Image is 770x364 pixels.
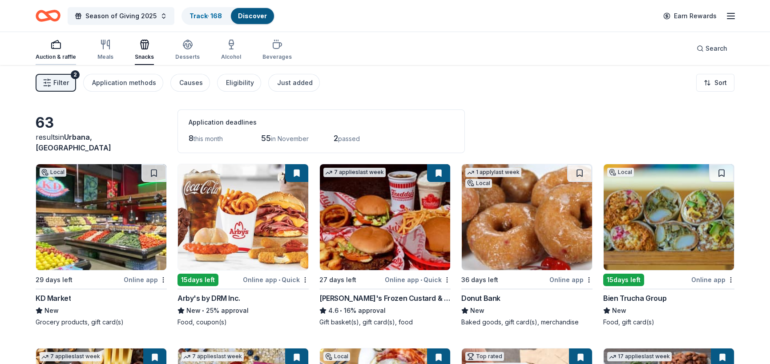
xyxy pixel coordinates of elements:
button: Snacks [135,36,154,65]
button: Search [689,40,734,57]
a: Image for Arby's by DRM Inc.15days leftOnline app•QuickArby's by DRM Inc.New•25% approvalFood, co... [177,164,309,327]
span: 8 [189,133,194,143]
img: Image for Bien Trucha Group [604,164,734,270]
div: Grocery products, gift card(s) [36,318,167,327]
div: Online app Quick [385,274,451,285]
span: • [278,276,280,283]
div: Online app [124,274,167,285]
div: Gift basket(s), gift card(s), food [319,318,451,327]
img: Image for Arby's by DRM Inc. [178,164,308,270]
div: Online app [549,274,593,285]
div: Food, coupon(s) [177,318,309,327]
div: Application deadlines [189,117,454,128]
div: Arby's by DRM Inc. [177,293,240,303]
div: Local [323,352,350,361]
div: 2 [71,70,80,79]
span: Filter [53,77,69,88]
div: Baked goods, gift card(s), merchandise [461,318,593,327]
div: Bien Trucha Group [603,293,666,303]
span: Search [705,43,727,54]
div: Just added [277,77,313,88]
div: 7 applies last week [323,168,386,177]
div: KD Market [36,293,71,303]
div: Local [40,168,66,177]
a: Image for Donut Bank1 applylast weekLocal36 days leftOnline appDonut BankNewBaked goods, gift car... [461,164,593,327]
span: Season of Giving 2025 [85,11,157,21]
img: Image for KD Market [36,164,166,270]
div: Food, gift card(s) [603,318,734,327]
span: 4.6 [328,305,339,316]
button: Application methods [83,74,163,92]
img: Image for Donut Bank [462,164,592,270]
div: Local [607,168,634,177]
a: Earn Rewards [658,8,722,24]
a: Track· 168 [189,12,222,20]
img: Image for Freddy's Frozen Custard & Steakburgers [320,164,450,270]
span: Sort [714,77,727,88]
button: Track· 168Discover [181,7,275,25]
div: Auction & raffle [36,53,76,61]
div: Desserts [175,53,200,61]
span: • [202,307,204,314]
div: Eligibility [226,77,254,88]
div: 15 days left [603,274,644,286]
span: 55 [261,133,271,143]
a: Home [36,5,60,26]
span: passed [338,135,360,142]
div: 17 applies last week [607,352,672,361]
button: Just added [268,74,320,92]
span: Urbana, [GEOGRAPHIC_DATA] [36,133,111,152]
div: results [36,132,167,153]
div: Application methods [92,77,156,88]
div: Donut Bank [461,293,500,303]
div: Snacks [135,53,154,61]
div: Local [465,179,492,188]
span: • [420,276,422,283]
a: Image for Bien Trucha GroupLocal15days leftOnline appBien Trucha GroupNewFood, gift card(s) [603,164,734,327]
div: 15 days left [177,274,218,286]
div: 16% approval [319,305,451,316]
div: Online app [691,274,734,285]
div: Top rated [465,352,504,361]
button: Desserts [175,36,200,65]
div: [PERSON_NAME]'s Frozen Custard & Steakburgers [319,293,451,303]
span: New [186,305,201,316]
button: Sort [696,74,734,92]
div: 27 days left [319,275,356,285]
div: 36 days left [461,275,498,285]
div: Meals [97,53,113,61]
button: Meals [97,36,113,65]
div: 25% approval [177,305,309,316]
span: New [612,305,626,316]
div: Online app Quick [243,274,309,285]
a: Image for KD MarketLocal29 days leftOnline appKD MarketNewGrocery products, gift card(s) [36,164,167,327]
button: Causes [170,74,210,92]
span: in November [271,135,309,142]
button: Alcohol [221,36,241,65]
span: New [44,305,59,316]
span: 2 [334,133,338,143]
span: • [340,307,342,314]
div: 63 [36,114,167,132]
button: Auction & raffle [36,36,76,65]
div: 7 applies last week [40,352,102,361]
div: 7 applies last week [181,352,244,361]
a: Discover [238,12,267,20]
button: Beverages [262,36,292,65]
button: Filter2 [36,74,76,92]
div: 1 apply last week [465,168,521,177]
div: 29 days left [36,275,73,285]
button: Eligibility [217,74,261,92]
span: this month [194,135,223,142]
a: Image for Freddy's Frozen Custard & Steakburgers7 applieslast week27 days leftOnline app•Quick[PE... [319,164,451,327]
button: Season of Giving 2025 [68,7,174,25]
span: in [36,133,111,152]
div: Causes [179,77,203,88]
div: Beverages [262,53,292,61]
div: Alcohol [221,53,241,61]
span: New [470,305,484,316]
